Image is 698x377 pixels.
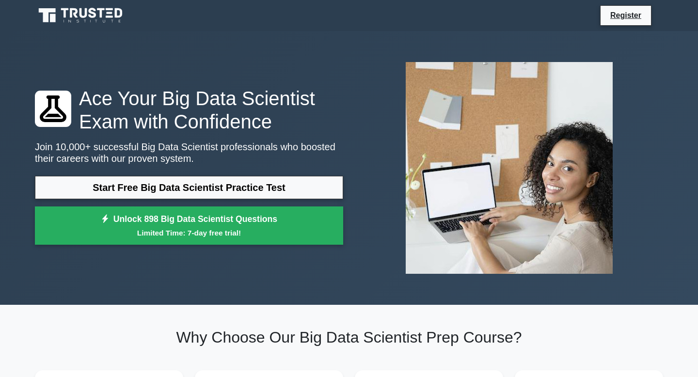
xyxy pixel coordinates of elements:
[35,141,343,164] p: Join 10,000+ successful Big Data Scientist professionals who boosted their careers with our prove...
[35,87,343,133] h1: Ace Your Big Data Scientist Exam with Confidence
[35,328,663,346] h2: Why Choose Our Big Data Scientist Prep Course?
[604,9,647,21] a: Register
[35,206,343,245] a: Unlock 898 Big Data Scientist QuestionsLimited Time: 7-day free trial!
[35,176,343,199] a: Start Free Big Data Scientist Practice Test
[47,227,331,238] small: Limited Time: 7-day free trial!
